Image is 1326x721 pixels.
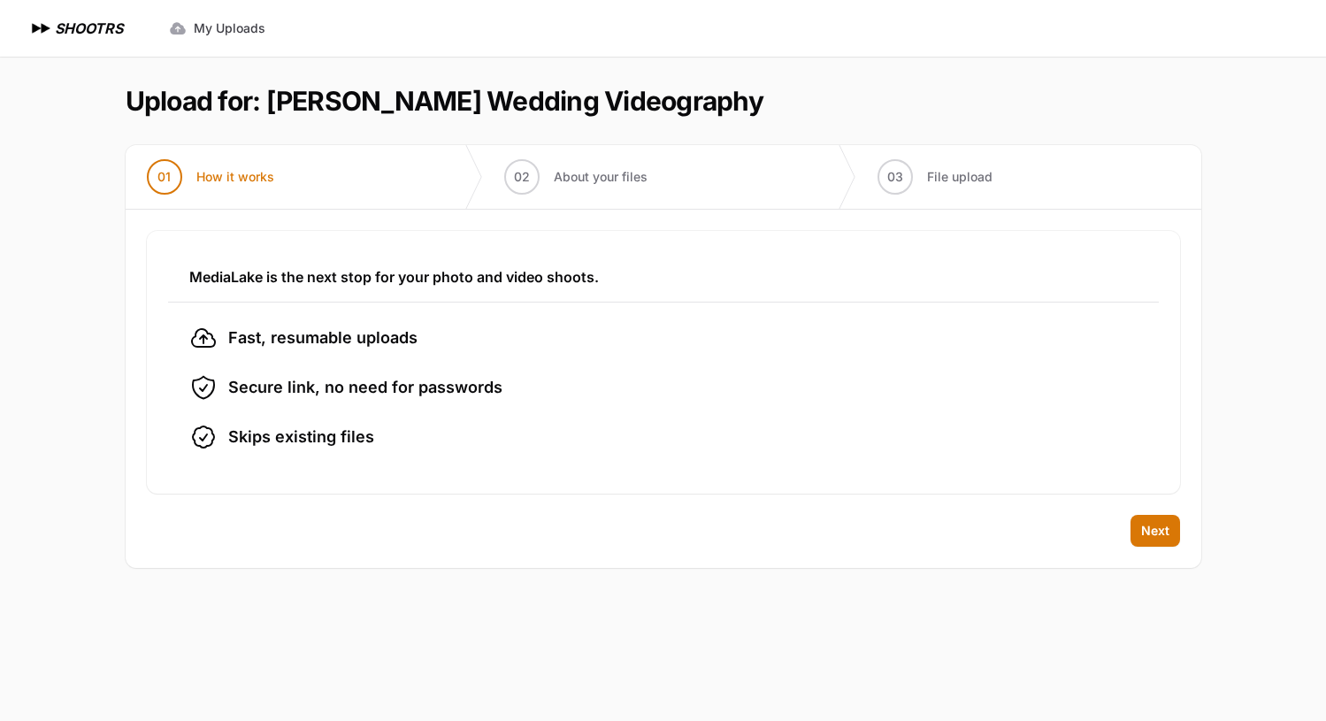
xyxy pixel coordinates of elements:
[856,145,1014,209] button: 03 File upload
[228,375,502,400] span: Secure link, no need for passwords
[158,12,276,44] a: My Uploads
[28,18,55,39] img: SHOOTRS
[228,425,374,449] span: Skips existing files
[28,18,123,39] a: SHOOTRS SHOOTRS
[514,168,530,186] span: 02
[554,168,648,186] span: About your files
[228,326,418,350] span: Fast, resumable uploads
[189,266,1138,288] h3: MediaLake is the next stop for your photo and video shoots.
[887,168,903,186] span: 03
[483,145,669,209] button: 02 About your files
[157,168,171,186] span: 01
[126,145,295,209] button: 01 How it works
[126,85,763,117] h1: Upload for: [PERSON_NAME] Wedding Videography
[194,19,265,37] span: My Uploads
[55,18,123,39] h1: SHOOTRS
[927,168,993,186] span: File upload
[196,168,274,186] span: How it works
[1131,515,1180,547] button: Next
[1141,522,1169,540] span: Next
